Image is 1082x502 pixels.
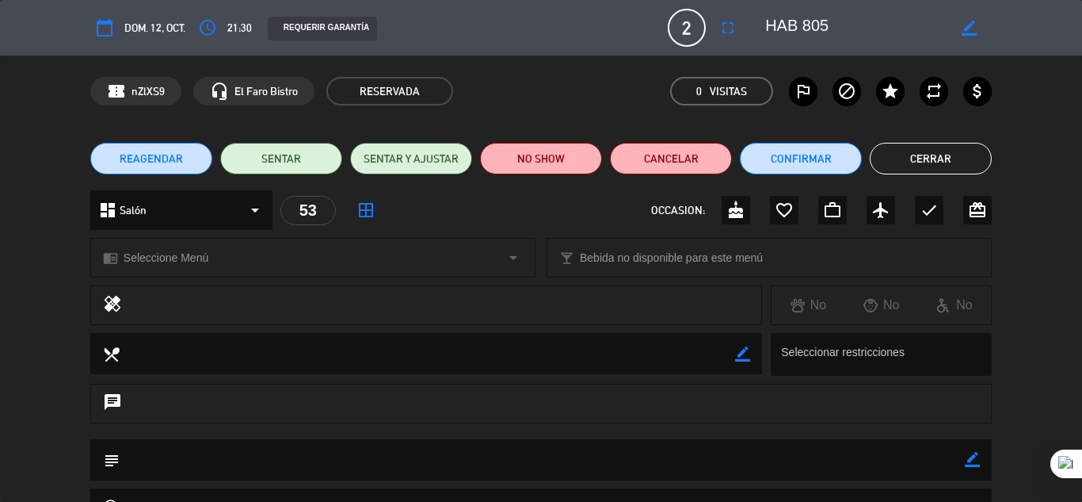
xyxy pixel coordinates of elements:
[480,143,602,174] button: NO SHOW
[965,452,980,467] i: border_color
[350,143,472,174] button: SENTAR Y AJUSTAR
[280,196,336,225] div: 53
[823,201,842,220] i: work_outline
[246,201,265,220] i: arrow_drop_down
[696,82,702,101] span: 0
[268,17,377,40] div: REQUERIR GARANTÍA
[771,295,844,316] div: No
[326,77,453,105] span: RESERVADA
[794,82,813,101] i: outlined_flag
[90,13,119,42] button: calendar_today
[968,201,987,220] i: card_giftcard
[120,151,183,167] span: REAGENDAR
[103,251,118,266] i: chrome_reader_mode
[651,201,705,220] span: OCCASION:
[198,18,217,37] i: access_time
[668,9,706,47] span: 2
[220,143,342,174] button: SENTAR
[227,19,252,37] span: 21:30
[580,249,763,267] span: Bebida no disponible para este menú
[234,82,298,101] span: El Faro Bistro
[120,201,147,220] span: Salón
[102,451,120,469] i: subject
[714,13,742,42] button: fullscreen
[735,347,750,362] i: border_color
[924,82,943,101] i: repeat
[131,82,165,101] span: nZlXS9
[968,82,987,101] i: attach_money
[103,393,122,415] i: chat
[504,248,523,267] i: arrow_drop_down
[193,13,222,42] button: access_time
[740,143,862,174] button: Confirmar
[559,251,574,266] i: local_bar
[726,201,745,220] i: cake
[90,143,212,174] button: REAGENDAR
[124,249,208,267] span: Seleccione Menú
[962,21,977,36] i: border_color
[870,143,992,174] button: Cerrar
[95,18,114,37] i: calendar_today
[710,82,747,101] em: Visitas
[124,19,185,37] span: dom. 12, oct.
[103,294,122,316] i: healing
[356,201,375,220] i: border_all
[775,201,794,220] i: favorite_border
[920,201,939,220] i: check
[871,201,890,220] i: airplanemode_active
[881,82,900,101] i: star
[210,82,229,101] i: headset_mic
[102,345,120,362] i: local_dining
[107,82,126,101] span: confirmation_number
[918,295,991,316] div: No
[837,82,856,101] i: block
[845,295,918,316] div: No
[610,143,732,174] button: Cancelar
[98,201,117,220] i: dashboard
[718,18,737,37] i: fullscreen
